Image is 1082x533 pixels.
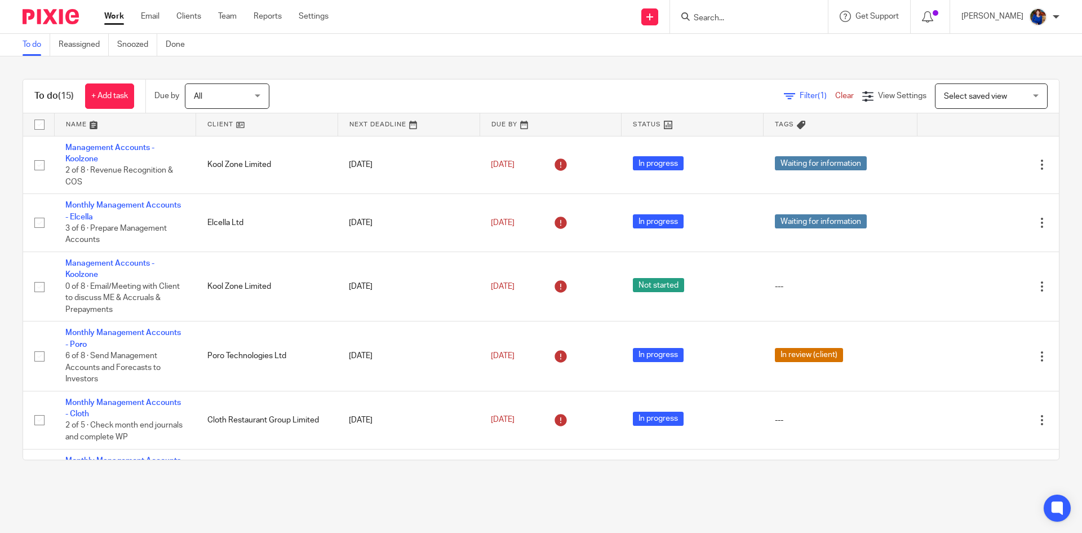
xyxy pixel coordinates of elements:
td: [DATE] [338,136,480,194]
span: All [194,92,202,100]
div: --- [775,415,906,426]
span: In progress [633,348,684,362]
span: (1) [818,92,827,100]
h1: To do [34,90,74,102]
td: [DATE] [338,391,480,449]
td: Kool Zone Limited [196,136,338,194]
span: Filter [800,92,835,100]
td: [DATE] [338,449,480,518]
a: Email [141,11,159,22]
td: Poro Technologies Ltd [196,321,338,391]
span: In progress [633,412,684,426]
span: [DATE] [491,416,515,424]
span: Waiting for information [775,214,867,228]
td: [DATE] [338,194,480,252]
span: [DATE] [491,219,515,227]
a: Management Accounts - Koolzone [65,144,154,163]
a: Monthly Management Accounts - Unlikely AI [65,457,181,476]
span: In review (client) [775,348,843,362]
a: Monthly Management Accounts - Cloth [65,399,181,418]
td: Unlikely Artificial Intelligence Limited [196,449,338,518]
span: 2 of 5 · Check month end journals and complete WP [65,422,183,442]
span: In progress [633,156,684,170]
a: Reassigned [59,34,109,56]
a: Snoozed [117,34,157,56]
span: Get Support [855,12,899,20]
span: 2 of 8 · Revenue Recognition & COS [65,166,173,186]
span: In progress [633,214,684,228]
div: --- [775,281,906,292]
span: [DATE] [491,352,515,360]
span: Waiting for information [775,156,867,170]
span: Not started [633,278,684,292]
a: Settings [299,11,329,22]
span: [DATE] [491,283,515,290]
a: Monthly Management Accounts - Elcella [65,201,181,221]
td: Cloth Restaurant Group Limited [196,391,338,449]
a: Reports [254,11,282,22]
a: Management Accounts - Koolzone [65,259,154,279]
span: View Settings [878,92,926,100]
a: To do [23,34,50,56]
a: Work [104,11,124,22]
img: Pixie [23,9,79,24]
span: Tags [775,121,794,127]
td: Kool Zone Limited [196,252,338,321]
td: [DATE] [338,321,480,391]
td: [DATE] [338,252,480,321]
p: Due by [154,90,179,102]
span: [DATE] [491,161,515,169]
a: Team [218,11,237,22]
span: 3 of 6 · Prepare Management Accounts [65,224,167,244]
span: 6 of 8 · Send Management Accounts and Forecasts to Investors [65,352,161,383]
p: [PERSON_NAME] [961,11,1023,22]
span: 0 of 8 · Email/Meeting with Client to discuss ME & Accruals & Prepayments [65,283,180,314]
a: Clear [835,92,854,100]
span: Select saved view [944,92,1007,100]
img: Nicole.jpeg [1029,8,1047,26]
span: (15) [58,91,74,100]
input: Search [693,14,794,24]
a: Done [166,34,193,56]
a: + Add task [85,83,134,109]
td: Elcella Ltd [196,194,338,252]
a: Clients [176,11,201,22]
a: Monthly Management Accounts - Poro [65,329,181,348]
